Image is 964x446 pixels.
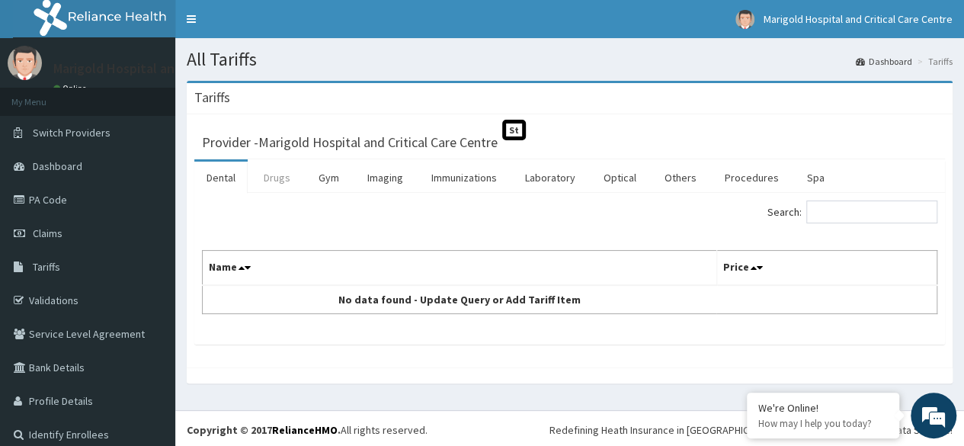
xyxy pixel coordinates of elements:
a: Imaging [355,162,415,194]
strong: Copyright © 2017 . [187,423,341,437]
img: User Image [8,46,42,80]
h3: Tariffs [194,91,230,104]
span: Claims [33,226,62,240]
img: User Image [735,10,754,29]
a: Optical [591,162,649,194]
p: Marigold Hospital and Critical Care Centre [53,62,301,75]
a: Gym [306,162,351,194]
span: Switch Providers [33,126,110,140]
label: Search: [767,201,937,223]
h3: Provider - Marigold Hospital and Critical Care Centre [202,136,498,149]
div: We're Online! [758,401,888,415]
td: No data found - Update Query or Add Tariff Item [203,285,717,314]
a: Spa [795,162,837,194]
h1: All Tariffs [187,50,953,69]
a: Online [53,83,90,94]
a: Immunizations [419,162,509,194]
span: Tariffs [33,260,60,274]
input: Search: [806,201,937,223]
a: Dental [194,162,248,194]
a: Drugs [251,162,303,194]
div: Redefining Heath Insurance in [GEOGRAPHIC_DATA] using Telemedicine and Data Science! [549,422,953,438]
a: Procedures [713,162,791,194]
a: Others [652,162,709,194]
p: How may I help you today? [758,417,888,430]
th: Name [203,251,717,286]
th: Price [716,251,937,286]
span: St [502,120,526,140]
a: RelianceHMO [272,423,338,437]
span: Marigold Hospital and Critical Care Centre [764,12,953,26]
li: Tariffs [914,55,953,68]
span: Dashboard [33,159,82,173]
a: Dashboard [856,55,912,68]
a: Laboratory [513,162,588,194]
